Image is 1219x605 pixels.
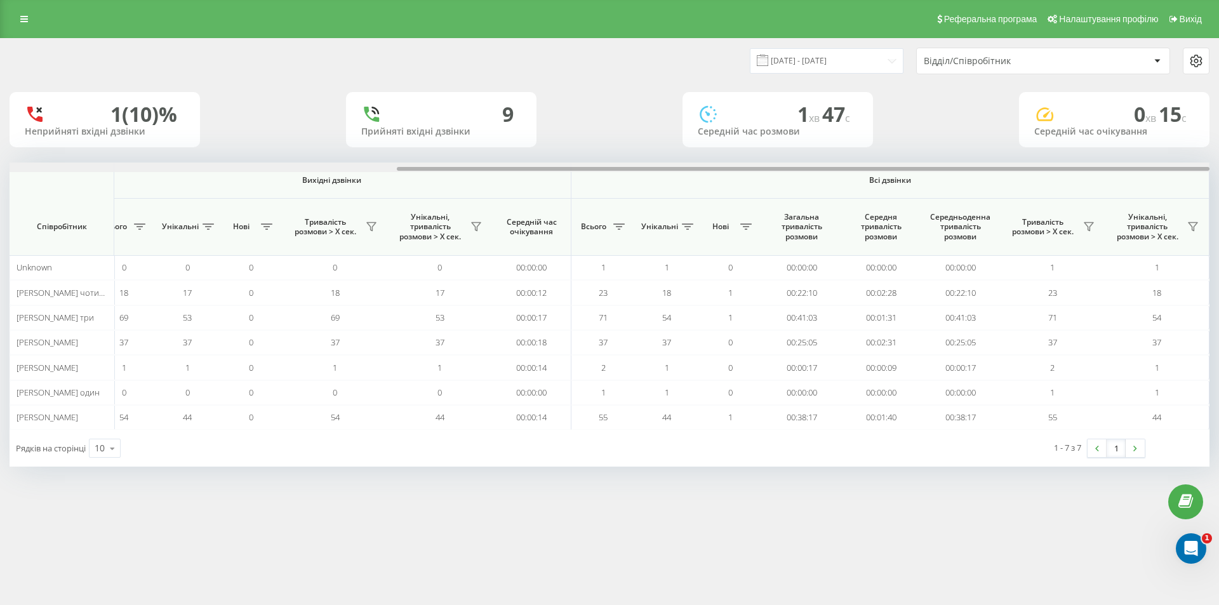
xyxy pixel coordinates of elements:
[762,355,841,380] td: 00:00:17
[1048,336,1057,348] span: 37
[331,411,340,423] span: 54
[1176,533,1206,564] iframe: Intercom live chat
[492,355,571,380] td: 00:00:14
[249,336,253,348] span: 0
[841,405,921,430] td: 00:01:40
[1059,14,1158,24] span: Налаштування профілю
[728,411,733,423] span: 1
[17,362,78,373] span: [PERSON_NAME]
[394,212,467,242] span: Унікальні, тривалість розмови > Х сек.
[1054,441,1081,454] div: 1 - 7 з 7
[183,287,192,298] span: 17
[728,262,733,273] span: 0
[249,411,253,423] span: 0
[110,102,177,126] div: 1 (10)%
[119,287,128,298] span: 18
[1155,362,1159,373] span: 1
[1152,336,1161,348] span: 37
[20,222,103,232] span: Співробітник
[502,217,561,237] span: Середній час очікування
[1180,14,1202,24] span: Вихід
[331,336,340,348] span: 37
[437,262,442,273] span: 0
[809,111,822,125] span: хв
[762,380,841,405] td: 00:00:00
[665,362,669,373] span: 1
[841,305,921,330] td: 00:01:31
[921,330,1000,355] td: 00:25:05
[662,287,671,298] span: 18
[331,287,340,298] span: 18
[1048,312,1057,323] span: 71
[921,305,1000,330] td: 00:41:03
[822,100,850,128] span: 47
[122,387,126,398] span: 0
[841,255,921,280] td: 00:00:00
[1152,312,1161,323] span: 54
[601,262,606,273] span: 1
[436,336,444,348] span: 37
[921,280,1000,305] td: 00:22:10
[185,362,190,373] span: 1
[921,405,1000,430] td: 00:38:17
[436,411,444,423] span: 44
[728,362,733,373] span: 0
[492,405,571,430] td: 00:00:14
[1145,111,1159,125] span: хв
[333,362,337,373] span: 1
[599,411,608,423] span: 55
[1034,126,1194,137] div: Середній час очікування
[183,336,192,348] span: 37
[841,330,921,355] td: 00:02:31
[728,312,733,323] span: 1
[185,387,190,398] span: 0
[17,262,52,273] span: Unknown
[249,312,253,323] span: 0
[17,411,78,423] span: [PERSON_NAME]
[841,355,921,380] td: 00:00:09
[641,222,678,232] span: Унікальні
[1152,287,1161,298] span: 18
[492,305,571,330] td: 00:00:17
[122,175,542,185] span: Вихідні дзвінки
[1111,212,1183,242] span: Унікальні, тривалість розмови > Х сек.
[1159,100,1187,128] span: 15
[17,336,78,348] span: [PERSON_NAME]
[95,442,105,455] div: 10
[1048,411,1057,423] span: 55
[728,336,733,348] span: 0
[662,312,671,323] span: 54
[333,387,337,398] span: 0
[665,262,669,273] span: 1
[183,312,192,323] span: 53
[599,336,608,348] span: 37
[771,212,832,242] span: Загальна тривалість розмови
[762,255,841,280] td: 00:00:00
[921,355,1000,380] td: 00:00:17
[492,280,571,305] td: 00:00:12
[333,262,337,273] span: 0
[1050,262,1055,273] span: 1
[1152,411,1161,423] span: 44
[249,362,253,373] span: 0
[1006,217,1079,237] span: Тривалість розмови > Х сек.
[119,336,128,348] span: 37
[16,442,86,454] span: Рядків на сторінці
[502,102,514,126] div: 9
[249,262,253,273] span: 0
[1182,111,1187,125] span: c
[841,380,921,405] td: 00:00:00
[1050,362,1055,373] span: 2
[249,387,253,398] span: 0
[437,362,442,373] span: 1
[1134,100,1159,128] span: 0
[762,330,841,355] td: 00:25:05
[599,312,608,323] span: 71
[698,126,858,137] div: Середній час розмови
[609,175,1171,185] span: Всі дзвінки
[1107,439,1126,457] a: 1
[436,287,444,298] span: 17
[1048,287,1057,298] span: 23
[924,56,1076,67] div: Відділ/Співробітник
[662,336,671,348] span: 37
